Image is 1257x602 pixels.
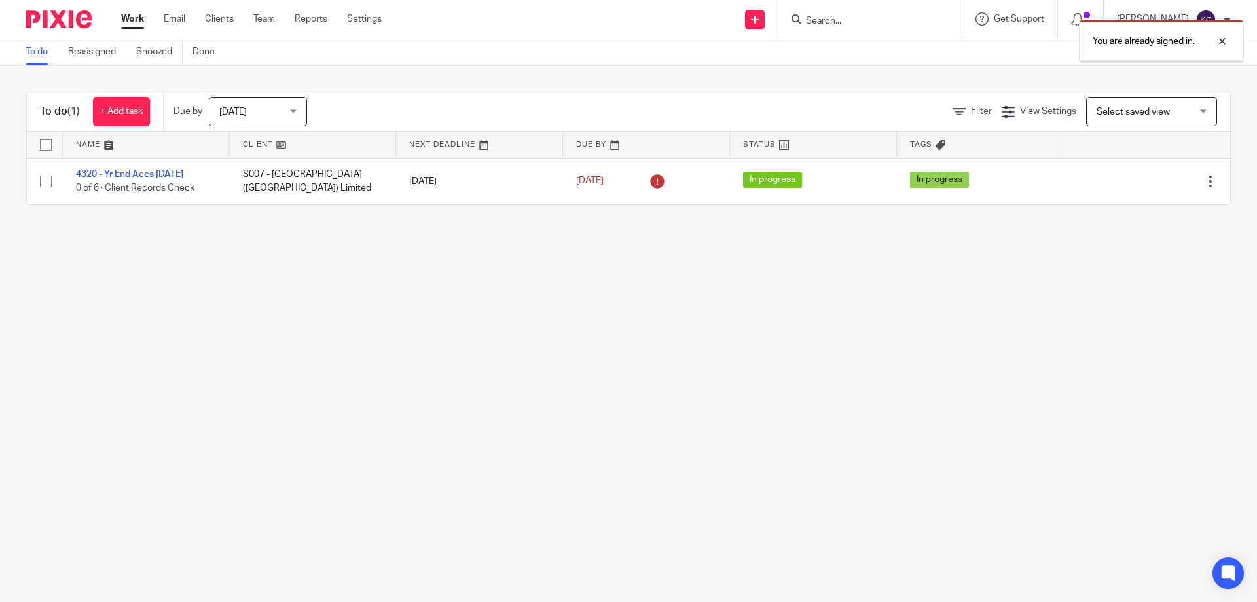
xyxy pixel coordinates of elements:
[68,39,126,65] a: Reassigned
[40,105,80,119] h1: To do
[396,158,563,204] td: [DATE]
[743,172,802,188] span: In progress
[230,158,397,204] td: S007 - [GEOGRAPHIC_DATA] ([GEOGRAPHIC_DATA]) Limited
[76,170,183,179] a: 4320 - Yr End Accs [DATE]
[93,97,150,126] a: + Add task
[192,39,225,65] a: Done
[26,39,58,65] a: To do
[205,12,234,26] a: Clients
[295,12,327,26] a: Reports
[1093,35,1195,48] p: You are already signed in.
[136,39,183,65] a: Snoozed
[910,172,969,188] span: In progress
[576,177,604,186] span: [DATE]
[910,141,932,148] span: Tags
[121,12,144,26] a: Work
[1097,107,1170,117] span: Select saved view
[1020,107,1076,116] span: View Settings
[76,183,194,193] span: 0 of 6 · Client Records Check
[253,12,275,26] a: Team
[971,107,992,116] span: Filter
[219,107,247,117] span: [DATE]
[164,12,185,26] a: Email
[26,10,92,28] img: Pixie
[1195,9,1216,30] img: svg%3E
[67,106,80,117] span: (1)
[347,12,382,26] a: Settings
[173,105,202,118] p: Due by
